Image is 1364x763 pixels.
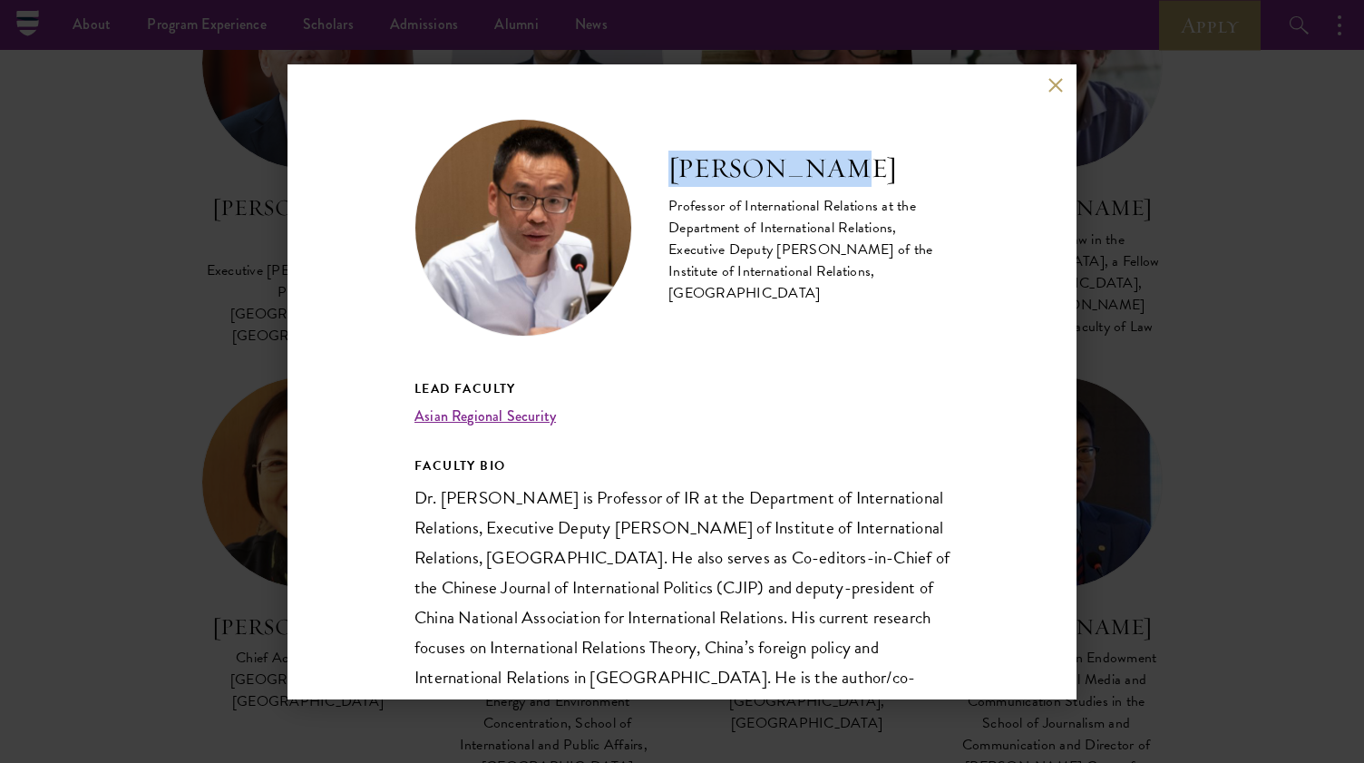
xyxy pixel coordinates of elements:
img: Sun Xuefeng [414,119,632,337]
h5: FACULTY BIO [414,455,950,477]
div: Professor of International Relations at the Department of International Relations, Executive Depu... [668,195,950,304]
a: Asian Regional Security [414,406,556,426]
h2: [PERSON_NAME] [668,151,950,187]
h5: Lead Faculty [414,377,950,400]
